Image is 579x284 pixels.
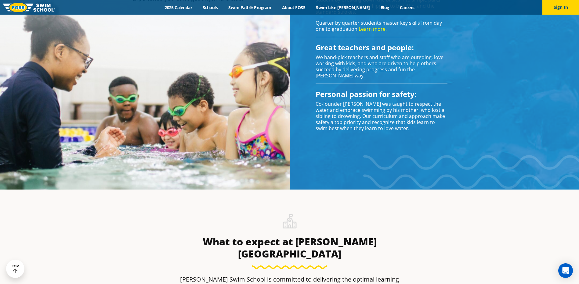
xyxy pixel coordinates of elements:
div: Open Intercom Messenger [558,263,573,278]
span: Great teachers and people: [316,42,414,52]
a: Swim Path® Program [223,5,277,10]
p: We hand-pick teachers and staff who are outgoing, love working with kids, and who are driven to h... [316,54,447,79]
a: About FOSS [277,5,311,10]
div: TOP [12,264,19,274]
h3: What to expect at [PERSON_NAME][GEOGRAPHIC_DATA] [174,236,406,260]
a: Schools [197,5,223,10]
img: icon-school-building.png [283,214,297,233]
span: Personal passion for safety: [316,89,417,99]
a: Careers [394,5,420,10]
a: Swim Like [PERSON_NAME] [311,5,375,10]
p: Co-founder [PERSON_NAME] was taught to respect the water and embrace swimming by his mother, who ... [316,101,447,131]
a: 2025 Calendar [159,5,197,10]
p: Quarter by quarter students master key skills from day one to graduation. [316,20,447,32]
img: FOSS Swim School Logo [3,3,55,12]
a: Blog [375,5,394,10]
a: Learn more. [359,26,387,32]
